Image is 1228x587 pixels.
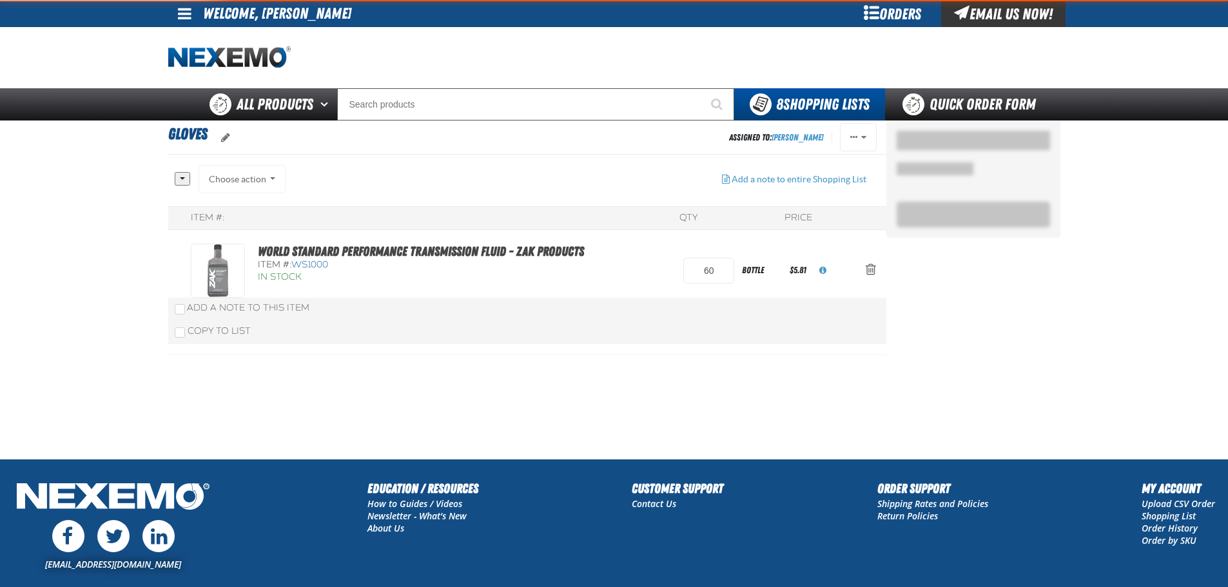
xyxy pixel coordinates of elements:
[785,212,812,224] div: Price
[1142,534,1196,546] a: Order by SKU
[809,256,837,285] button: View All Prices for WS1000
[175,327,185,338] input: Copy To List
[367,497,462,510] a: How to Guides / Videos
[632,497,676,510] a: Contact Us
[632,479,723,498] h2: Customer Support
[258,271,584,284] div: In Stock
[790,265,806,275] span: $5.81
[211,124,240,152] button: oro.shoppinglist.label.edit.tooltip
[1142,522,1198,534] a: Order History
[772,132,824,142] a: [PERSON_NAME]
[885,88,1060,120] a: Quick Order Form
[337,88,734,120] input: Search
[734,88,885,120] button: You have 8 Shopping Lists. Open to view details
[683,258,734,284] input: Product Quantity
[175,325,251,336] label: Copy To List
[855,256,886,285] button: Action Remove World Standard Performance Transmission Fluid - ZAK Products from GLOVES
[877,497,988,510] a: Shipping Rates and Policies
[1142,479,1215,498] h2: My Account
[702,88,734,120] button: Start Searching
[734,256,787,285] div: bottle
[679,212,697,224] div: QTY
[237,93,313,116] span: All Products
[776,95,870,113] span: Shopping Lists
[367,510,467,522] a: Newsletter - What's New
[367,479,478,498] h2: Education / Resources
[168,46,291,69] a: Home
[877,510,938,522] a: Return Policies
[168,46,291,69] img: Nexemo logo
[291,259,328,270] span: WS1000
[187,302,309,313] span: Add a Note to This Item
[729,129,824,146] div: Assigned To:
[776,95,783,113] strong: 8
[712,165,877,193] button: Add a note to entire Shopping List
[45,558,181,570] a: [EMAIL_ADDRESS][DOMAIN_NAME]
[840,123,877,151] button: Actions of GLOVES
[13,479,213,517] img: Nexemo Logo
[367,522,404,534] a: About Us
[168,125,208,143] span: GLOVES
[258,259,584,271] div: Item #:
[191,212,225,224] div: Item #:
[1142,497,1215,510] a: Upload CSV Order
[316,88,337,120] button: Open All Products pages
[1142,510,1196,522] a: Shopping List
[258,244,584,259] a: World Standard Performance Transmission Fluid - ZAK Products
[175,304,185,314] input: Add a Note to This Item
[877,479,988,498] h2: Order Support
